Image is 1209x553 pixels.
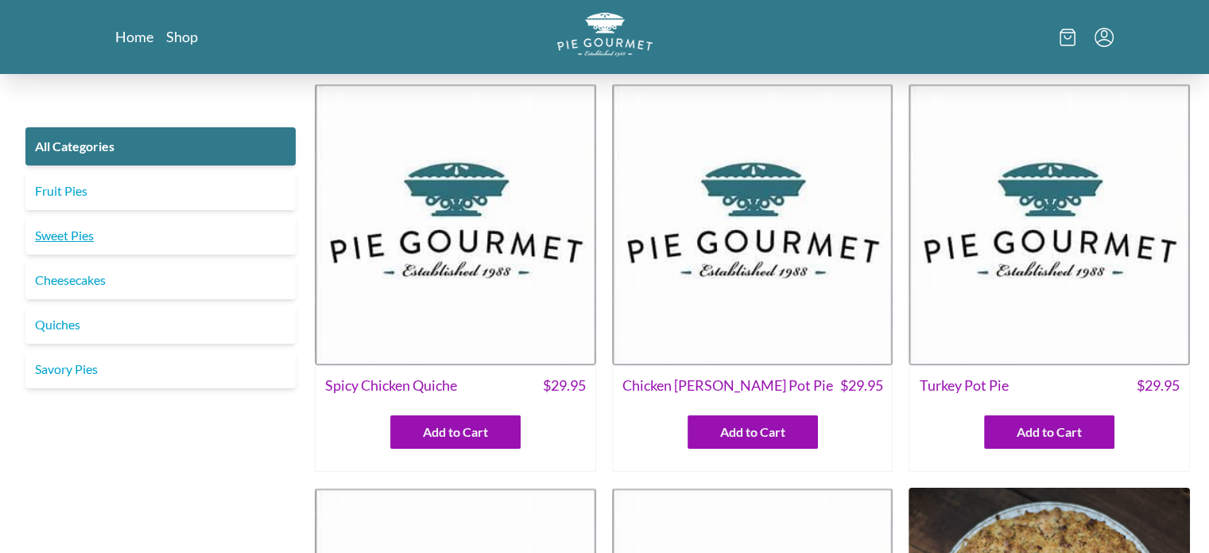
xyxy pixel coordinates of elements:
img: Spicy Chicken Quiche [315,84,596,365]
a: Cheesecakes [25,261,296,299]
a: Logo [557,13,653,61]
a: Shop [166,27,198,46]
span: $ 29.95 [839,375,882,396]
span: Spicy Chicken Quiche [325,375,457,396]
img: Turkey Pot Pie [909,84,1190,365]
img: Chicken Curry Pot Pie [612,84,893,365]
button: Menu [1095,28,1114,47]
span: $ 29.95 [543,375,586,396]
span: Add to Cart [720,423,785,442]
span: Add to Cart [1017,423,1082,442]
button: Add to Cart [390,415,521,449]
button: Add to Cart [688,415,818,449]
a: Sweet Pies [25,216,296,255]
button: Add to Cart [984,415,1114,449]
a: Fruit Pies [25,172,296,210]
span: $ 29.95 [1137,375,1180,396]
a: All Categories [25,127,296,166]
span: Add to Cart [423,423,488,442]
img: logo [557,13,653,56]
span: Chicken [PERSON_NAME] Pot Pie [622,375,833,396]
a: Quiches [25,306,296,344]
span: Turkey Pot Pie [919,375,1008,396]
a: Home [115,27,153,46]
a: Savory Pies [25,350,296,388]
